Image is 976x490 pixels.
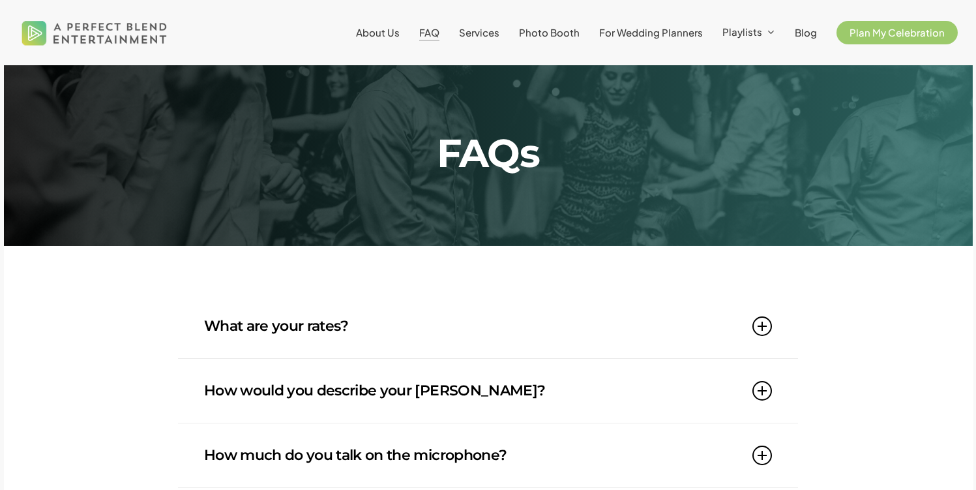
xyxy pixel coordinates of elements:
[599,26,703,38] span: For Wedding Planners
[204,294,772,358] a: What are your rates?
[356,26,400,38] span: About Us
[836,27,958,38] a: Plan My Celebration
[419,27,439,38] a: FAQ
[18,9,171,56] img: A Perfect Blend Entertainment
[599,27,703,38] a: For Wedding Planners
[419,26,439,38] span: FAQ
[519,27,580,38] a: Photo Booth
[519,26,580,38] span: Photo Booth
[459,27,499,38] a: Services
[194,134,782,173] h2: FAQs
[356,27,400,38] a: About Us
[204,423,772,487] a: How much do you talk on the microphone?
[204,359,772,423] a: How would you describe your [PERSON_NAME]?
[459,26,499,38] span: Services
[795,26,817,38] span: Blog
[795,27,817,38] a: Blog
[722,27,775,38] a: Playlists
[722,25,762,38] span: Playlists
[850,26,945,38] span: Plan My Celebration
